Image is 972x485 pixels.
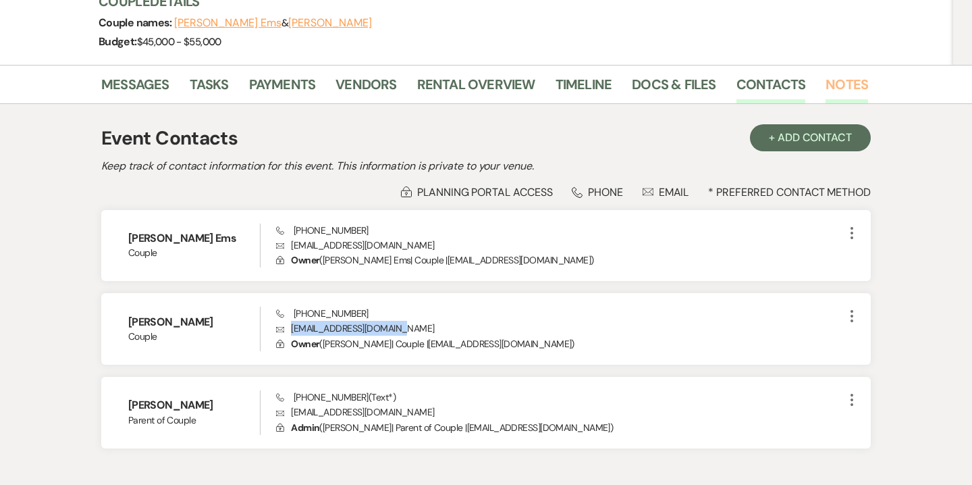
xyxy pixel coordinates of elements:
p: ( [PERSON_NAME] | Couple | [EMAIL_ADDRESS][DOMAIN_NAME] ) [276,336,844,351]
a: Messages [101,74,169,103]
a: Tasks [190,74,229,103]
h6: [PERSON_NAME] [128,398,260,413]
button: + Add Contact [750,124,871,151]
h6: [PERSON_NAME] [128,315,260,330]
a: Contacts [736,74,806,103]
span: [PHONE_NUMBER] [276,224,369,236]
h1: Event Contacts [101,124,238,153]
span: [PHONE_NUMBER] (Text*) [276,391,396,403]
p: [EMAIL_ADDRESS][DOMAIN_NAME] [276,405,844,419]
div: Phone [572,185,623,199]
p: [EMAIL_ADDRESS][DOMAIN_NAME] [276,238,844,253]
span: Budget: [99,34,137,49]
span: Admin [291,422,319,434]
a: Payments [249,74,316,103]
div: * Preferred Contact Method [101,185,871,199]
span: Owner [291,338,319,350]
p: ( [PERSON_NAME] Ems | Couple | [EMAIL_ADDRESS][DOMAIN_NAME] ) [276,253,844,267]
a: Notes [826,74,868,103]
p: [EMAIL_ADDRESS][DOMAIN_NAME] [276,321,844,336]
div: Planning Portal Access [401,185,552,199]
span: Parent of Couple [128,413,260,428]
a: Rental Overview [417,74,535,103]
p: ( [PERSON_NAME] | Parent of Couple | [EMAIL_ADDRESS][DOMAIN_NAME] ) [276,420,844,435]
button: [PERSON_NAME] Ems [174,18,281,28]
span: Couple [128,330,260,344]
span: $45,000 - $55,000 [137,35,221,49]
span: [PHONE_NUMBER] [276,307,369,320]
span: & [174,16,372,30]
span: Couple [128,246,260,260]
a: Vendors [335,74,396,103]
span: Owner [291,254,319,266]
div: Email [643,185,689,199]
a: Docs & Files [632,74,715,103]
a: Timeline [556,74,612,103]
span: Couple names: [99,16,174,30]
button: [PERSON_NAME] [288,18,372,28]
h6: [PERSON_NAME] Ems [128,231,260,246]
h2: Keep track of contact information for this event. This information is private to your venue. [101,158,871,174]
